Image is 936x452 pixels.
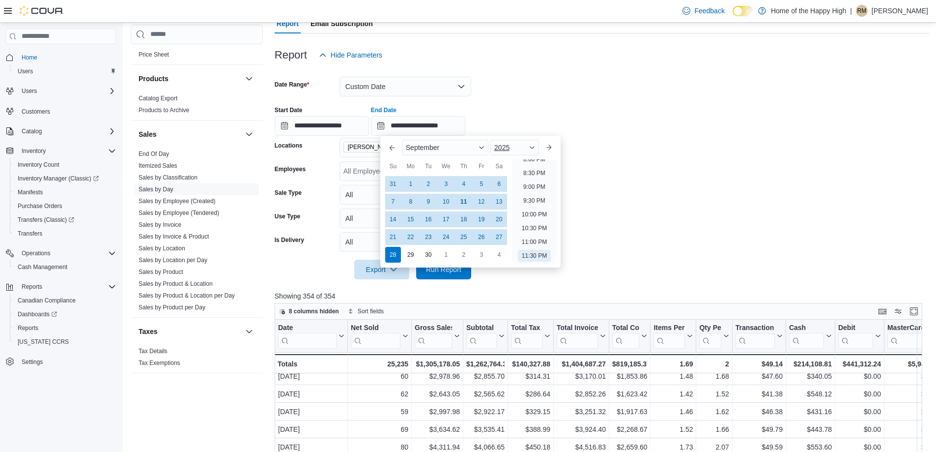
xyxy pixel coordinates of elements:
div: 62 [351,388,408,400]
span: Feedback [694,6,724,16]
span: Reports [22,283,42,291]
span: Transfers [18,230,42,238]
a: Settings [18,356,47,368]
a: Users [14,65,37,77]
div: $1,305,178.05 [415,358,460,370]
div: day-27 [491,229,507,245]
div: $340.05 [789,370,832,382]
div: 25,235 [351,358,408,370]
span: Sort fields [358,307,384,315]
button: Inventory [2,144,120,158]
span: Catalog [22,127,42,135]
label: Use Type [275,212,300,220]
span: Sales by Classification [139,174,198,181]
span: Sales by Product & Location per Day [139,292,235,300]
span: Sales by Product [139,268,183,276]
button: Enter fullscreen [908,305,920,317]
span: Sales by Employee (Created) [139,197,216,205]
a: Customers [18,106,54,118]
span: Products to Archive [139,106,189,114]
button: Products [139,74,241,84]
a: Canadian Compliance [14,295,80,306]
li: 9:30 PM [519,195,549,207]
div: Total Cost [612,324,639,349]
span: Inventory Count [18,161,59,169]
label: Is Delivery [275,236,304,244]
div: day-30 [421,247,436,263]
span: Users [18,67,33,75]
a: Sales by Employee (Created) [139,198,216,205]
div: day-26 [474,229,489,245]
input: Press the down key to enter a popover containing a calendar. Press the escape key to close the po... [371,116,465,136]
div: Subtotal [466,324,497,333]
span: 2025 [494,144,510,151]
button: Cash [789,324,832,349]
div: Subtotal [466,324,497,349]
div: 60 [351,370,408,382]
span: Reports [18,281,116,293]
span: Email Subscription [311,14,373,33]
input: Press the down key to open a popover containing a calendar. [275,116,369,136]
div: Total Tax [511,324,542,349]
a: Tax Exemptions [139,360,180,366]
div: September, 2025 [384,175,508,264]
span: September [406,144,439,151]
button: Display options [892,305,904,317]
button: Home [2,50,120,64]
div: Items Per Transaction [653,324,685,333]
div: day-11 [456,194,472,210]
span: Tax Exemptions [139,359,180,367]
span: Operations [22,249,51,257]
button: Gross Sales [415,324,460,349]
p: [PERSON_NAME] [872,5,928,17]
button: Operations [18,247,55,259]
span: Transfers (Classic) [14,214,116,226]
div: Date [278,324,337,333]
a: Dashboards [14,308,61,320]
div: $49.14 [736,358,783,370]
span: Settings [22,358,43,366]
button: Debit [838,324,881,349]
div: [DATE] [278,388,344,400]
span: Report [277,14,299,33]
a: Sales by Classification [139,174,198,181]
span: Inventory Count [14,159,116,171]
span: Run Report [426,265,461,274]
span: 8 columns hidden [289,307,339,315]
span: Canadian Compliance [18,297,76,304]
div: $47.60 [736,370,783,382]
div: $0.00 [838,370,881,382]
a: Sales by Product & Location [139,280,213,287]
a: Manifests [14,186,47,198]
a: Home [18,52,41,63]
div: $3,170.01 [557,370,606,382]
button: Customers [2,104,120,118]
label: End Date [371,106,397,114]
div: day-13 [491,194,507,210]
div: day-4 [491,247,507,263]
span: Canadian Compliance [14,295,116,306]
a: Transfers [14,228,46,240]
span: Catalog Export [139,94,177,102]
a: Purchase Orders [14,200,66,212]
div: Net Sold [351,324,400,349]
div: Fr [474,158,489,174]
span: Transfers (Classic) [18,216,74,224]
span: Sales by Location per Day [139,256,207,264]
div: 1.48 [653,370,693,382]
div: day-23 [421,229,436,245]
div: day-3 [474,247,489,263]
a: End Of Day [139,151,169,157]
button: Sales [139,129,241,139]
label: Employees [275,165,306,173]
span: Sales by Employee (Tendered) [139,209,219,217]
a: Inventory Manager (Classic) [10,172,120,185]
li: 9:00 PM [519,181,549,193]
button: Export [354,260,409,279]
li: 8:30 PM [519,167,549,179]
button: All [340,185,471,205]
div: Button. Open the year selector. 2025 is currently selected. [490,140,539,155]
span: Washington CCRS [14,336,116,348]
span: Sales by Location [139,244,185,252]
